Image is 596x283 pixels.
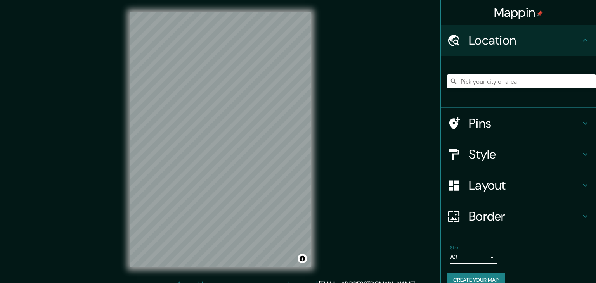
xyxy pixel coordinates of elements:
[469,147,580,162] h4: Style
[469,116,580,131] h4: Pins
[441,201,596,232] div: Border
[469,33,580,48] h4: Location
[450,251,497,264] div: A3
[469,209,580,224] h4: Border
[441,108,596,139] div: Pins
[469,178,580,193] h4: Layout
[441,139,596,170] div: Style
[447,74,596,88] input: Pick your city or area
[441,25,596,56] div: Location
[298,254,307,263] button: Toggle attribution
[450,245,458,251] label: Size
[494,5,543,20] h4: Mappin
[130,12,311,267] canvas: Map
[441,170,596,201] div: Layout
[537,10,543,17] img: pin-icon.png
